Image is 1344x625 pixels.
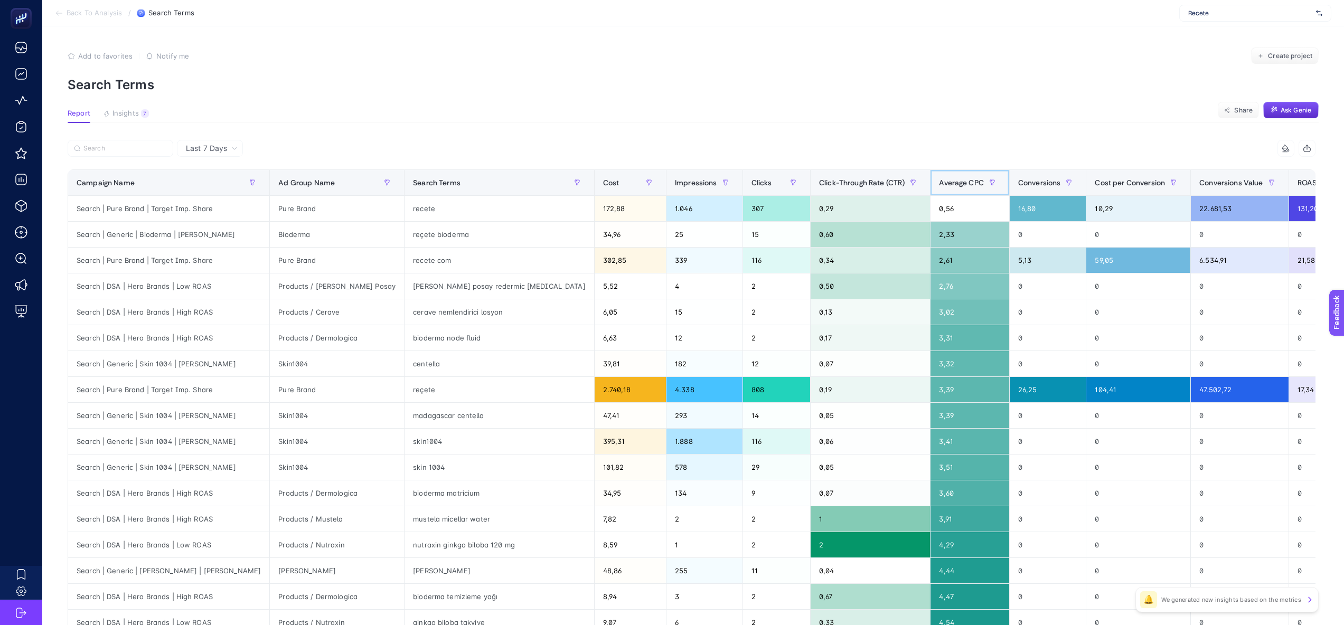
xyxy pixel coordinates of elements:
[743,222,810,247] div: 15
[666,273,743,299] div: 4
[270,532,404,557] div: Products / Nutraxin
[811,429,930,454] div: 0,06
[186,143,227,154] span: Last 7 Days
[1086,222,1190,247] div: 0
[811,222,930,247] div: 0,60
[270,196,404,221] div: Pure Brand
[270,506,404,532] div: Products / Mustela
[666,480,743,506] div: 134
[405,248,594,273] div: recete com
[666,351,743,376] div: 182
[1191,532,1288,557] div: 0
[931,351,1009,376] div: 3,32
[1191,454,1288,480] div: 0
[270,558,404,583] div: [PERSON_NAME]
[6,3,40,12] span: Feedback
[1218,102,1259,119] button: Share
[1289,532,1342,557] div: 0
[931,196,1009,221] div: 0,56
[1191,351,1288,376] div: 0
[743,377,810,402] div: 808
[811,325,930,351] div: 0,17
[595,403,666,428] div: 47,41
[68,506,269,532] div: Search | DSA | Hero Brands | High ROAS
[1086,377,1190,402] div: 104,41
[1010,377,1086,402] div: 26,25
[595,248,666,273] div: 302,85
[270,325,404,351] div: Products / Dermologica
[1199,178,1263,187] span: Conversions Value
[1289,273,1342,299] div: 0
[931,403,1009,428] div: 3,39
[1086,248,1190,273] div: 59,05
[405,222,594,247] div: reçete bioderma
[743,454,810,480] div: 29
[666,325,743,351] div: 12
[595,222,666,247] div: 34,96
[270,248,404,273] div: Pure Brand
[1263,102,1319,119] button: Ask Genie
[270,273,404,299] div: Products / [PERSON_NAME] Posay
[68,532,269,557] div: Search | DSA | Hero Brands | Low ROAS
[1086,558,1190,583] div: 0
[666,558,743,583] div: 255
[743,480,810,506] div: 9
[141,109,149,118] div: 7
[666,299,743,325] div: 15
[819,178,905,187] span: Click-Through Rate (CTR)
[1289,325,1342,351] div: 0
[1095,178,1165,187] span: Cost per Conversion
[666,532,743,557] div: 1
[595,558,666,583] div: 48,86
[666,196,743,221] div: 1.046
[1086,351,1190,376] div: 0
[270,299,404,325] div: Products / Cerave
[595,299,666,325] div: 6,05
[270,429,404,454] div: Skin1004
[1251,48,1319,64] button: Create project
[405,480,594,506] div: bioderma matricium
[1086,325,1190,351] div: 0
[1289,196,1342,221] div: 131,20
[811,403,930,428] div: 0,05
[83,145,167,153] input: Search
[68,273,269,299] div: Search | DSA | Hero Brands | Low ROAS
[1191,325,1288,351] div: 0
[68,351,269,376] div: Search | Generic | Skin 1004 | [PERSON_NAME]
[931,480,1009,506] div: 3,60
[743,325,810,351] div: 2
[1191,299,1288,325] div: 0
[278,178,335,187] span: Ad Group Name
[1018,178,1061,187] span: Conversions
[743,558,810,583] div: 11
[1010,454,1086,480] div: 0
[1289,248,1342,273] div: 21,58
[1010,558,1086,583] div: 0
[1289,429,1342,454] div: 0
[595,377,666,402] div: 2.740,18
[666,248,743,273] div: 339
[1191,222,1288,247] div: 0
[405,351,594,376] div: centella
[1289,299,1342,325] div: 0
[67,9,122,17] span: Back To Analysis
[1289,377,1342,402] div: 17,34
[811,584,930,609] div: 0,67
[811,532,930,557] div: 2
[603,178,619,187] span: Cost
[1086,273,1190,299] div: 0
[1289,351,1342,376] div: 0
[68,109,90,118] span: Report
[1298,178,1317,187] span: ROAS
[1289,454,1342,480] div: 0
[270,403,404,428] div: Skin1004
[811,351,930,376] div: 0,07
[666,454,743,480] div: 578
[595,480,666,506] div: 34,95
[405,377,594,402] div: reçete
[743,351,810,376] div: 12
[743,196,810,221] div: 307
[270,454,404,480] div: Skin1004
[68,429,269,454] div: Search | Generic | Skin 1004 | [PERSON_NAME]
[1086,403,1190,428] div: 0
